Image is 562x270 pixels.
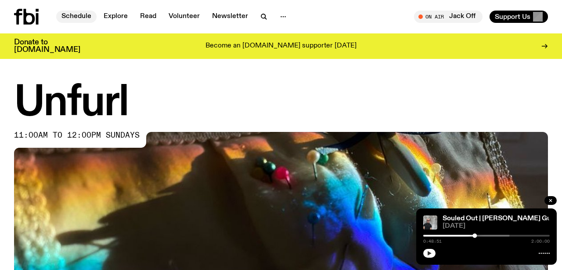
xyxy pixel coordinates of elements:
[205,42,357,50] p: Become an [DOMAIN_NAME] supporter [DATE]
[490,11,548,23] button: Support Us
[207,11,253,23] a: Newsletter
[14,39,80,54] h3: Donate to [DOMAIN_NAME]
[443,223,550,230] span: [DATE]
[495,13,530,21] span: Support Us
[163,11,205,23] a: Volunteer
[414,11,483,23] button: On AirJack Off
[423,239,442,244] span: 0:48:51
[14,84,548,123] h1: Unfurl
[531,239,550,244] span: 2:00:00
[98,11,133,23] a: Explore
[14,132,140,139] span: 11:00am to 12:00pm sundays
[135,11,162,23] a: Read
[56,11,97,23] a: Schedule
[423,215,437,230] img: Stephen looks directly at the camera, wearing a black tee, black sunglasses and headphones around...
